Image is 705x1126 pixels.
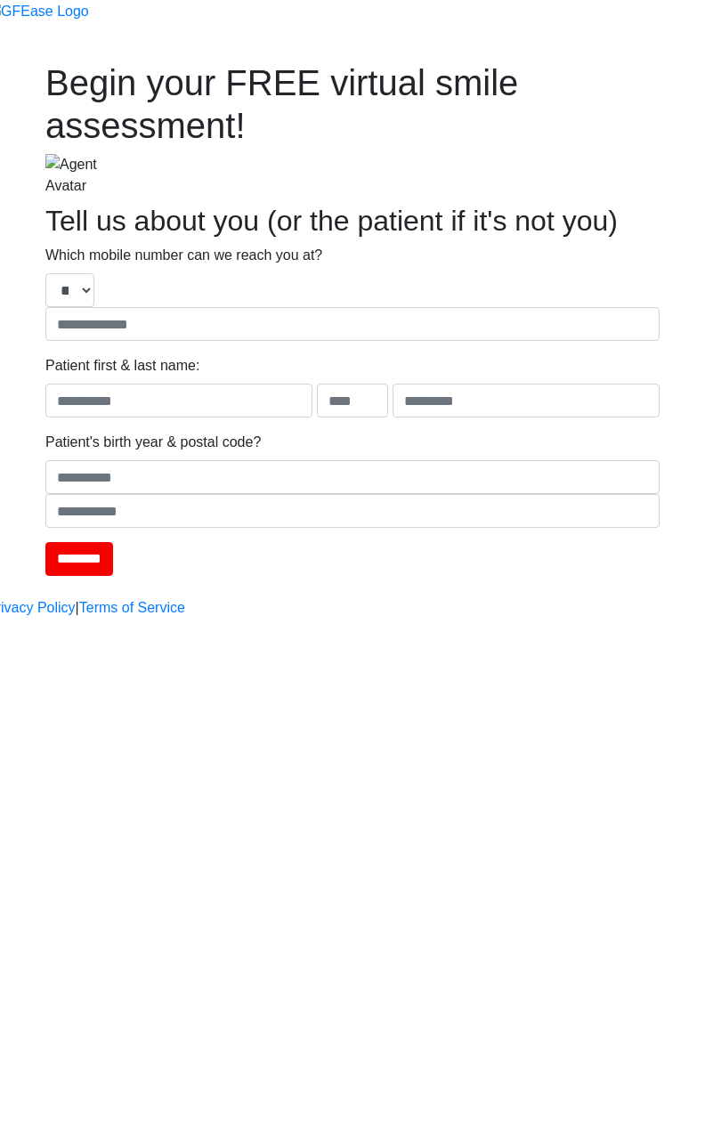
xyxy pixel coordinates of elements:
[45,245,322,266] label: Which mobile number can we reach you at?
[79,597,185,619] a: Terms of Service
[45,61,660,147] h1: Begin your FREE virtual smile assessment!
[45,432,261,453] label: Patient's birth year & postal code?
[76,597,79,619] a: |
[45,355,199,377] label: Patient first & last name:
[45,204,660,238] h2: Tell us about you (or the patient if it's not you)
[45,154,126,197] img: Agent Avatar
